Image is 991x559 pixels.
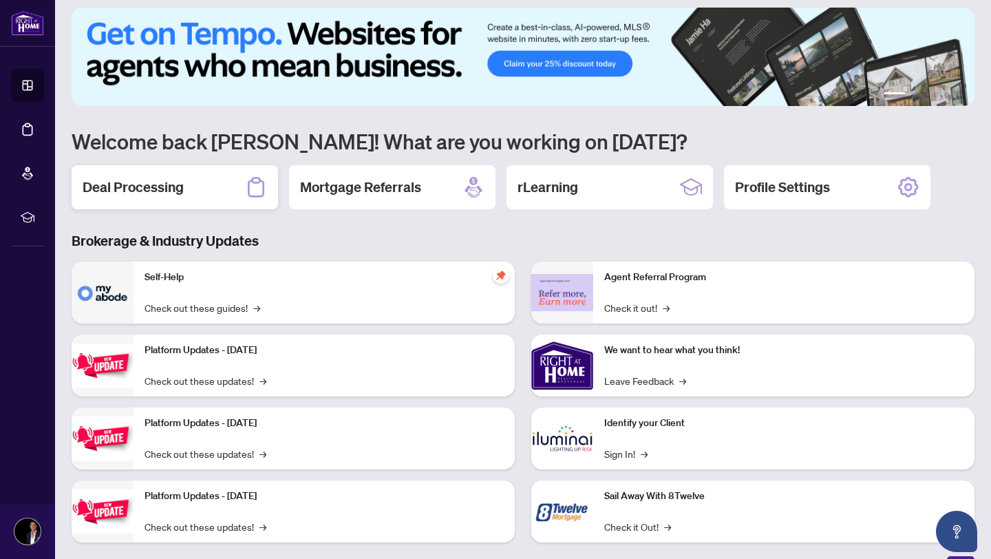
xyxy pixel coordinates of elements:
[259,519,266,534] span: →
[531,274,593,312] img: Agent Referral Program
[922,92,928,98] button: 3
[259,373,266,388] span: →
[663,300,670,315] span: →
[72,8,974,106] img: Slide 0
[72,344,134,387] img: Platform Updates - July 21, 2025
[145,373,266,388] a: Check out these updates!→
[145,416,504,431] p: Platform Updates - [DATE]
[72,128,974,154] h1: Welcome back [PERSON_NAME]! What are you working on [DATE]?
[604,416,963,431] p: Identify your Client
[72,262,134,324] img: Self-Help
[518,178,578,197] h2: rLearning
[253,300,260,315] span: →
[14,518,41,545] img: Profile Icon
[735,178,830,197] h2: Profile Settings
[531,335,593,397] img: We want to hear what you think!
[145,489,504,504] p: Platform Updates - [DATE]
[145,300,260,315] a: Check out these guides!→
[259,446,266,461] span: →
[604,446,648,461] a: Sign In!→
[641,446,648,461] span: →
[911,92,917,98] button: 2
[604,489,963,504] p: Sail Away With 8Twelve
[145,270,504,285] p: Self-Help
[145,343,504,358] p: Platform Updates - [DATE]
[664,519,671,534] span: →
[604,270,963,285] p: Agent Referral Program
[604,343,963,358] p: We want to hear what you think!
[145,446,266,461] a: Check out these updates!→
[604,519,671,534] a: Check it Out!→
[936,511,977,552] button: Open asap
[72,489,134,533] img: Platform Updates - June 23, 2025
[604,373,686,388] a: Leave Feedback→
[72,416,134,460] img: Platform Updates - July 8, 2025
[884,92,906,98] button: 1
[83,178,184,197] h2: Deal Processing
[604,300,670,315] a: Check it out!→
[531,408,593,470] img: Identify your Client
[11,10,44,36] img: logo
[944,92,950,98] button: 5
[145,519,266,534] a: Check out these updates!→
[531,481,593,542] img: Sail Away With 8Twelve
[493,267,509,284] span: pushpin
[72,231,974,251] h3: Brokerage & Industry Updates
[679,373,686,388] span: →
[300,178,421,197] h2: Mortgage Referrals
[933,92,939,98] button: 4
[955,92,961,98] button: 6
